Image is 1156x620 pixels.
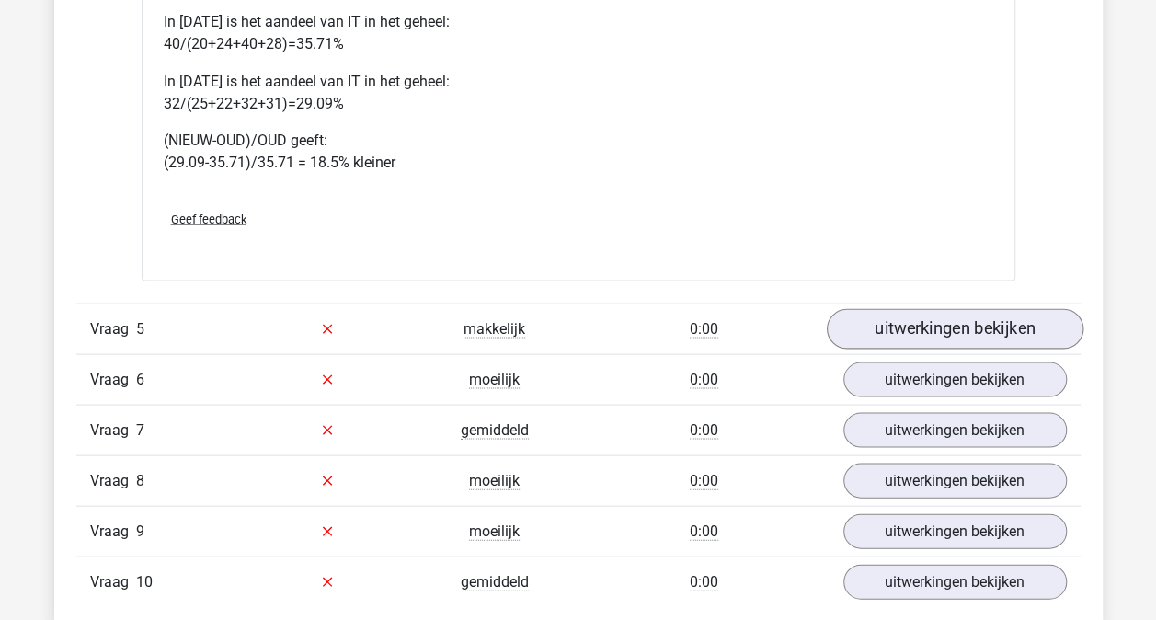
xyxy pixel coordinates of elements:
span: 0:00 [690,522,718,540]
span: moeilijk [469,522,520,540]
span: Vraag [90,570,136,592]
span: 0:00 [690,319,718,338]
span: makkelijk [464,319,525,338]
span: moeilijk [469,471,520,489]
span: 6 [136,370,144,387]
span: Vraag [90,419,136,441]
span: Vraag [90,368,136,390]
span: 0:00 [690,420,718,439]
span: gemiddeld [461,572,529,591]
span: Vraag [90,317,136,339]
span: Vraag [90,469,136,491]
p: (NIEUW-OUD)/OUD geeft: (29.09-35.71)/35.71 = 18.5% kleiner [164,129,993,173]
span: 0:00 [690,370,718,388]
a: uitwerkingen bekijken [843,362,1067,396]
span: 8 [136,471,144,488]
span: moeilijk [469,370,520,388]
a: uitwerkingen bekijken [843,463,1067,498]
span: 0:00 [690,572,718,591]
span: Geef feedback [171,212,246,225]
a: uitwerkingen bekijken [843,513,1067,548]
span: 9 [136,522,144,539]
a: uitwerkingen bekijken [843,412,1067,447]
p: In [DATE] is het aandeel van IT in het geheel: 40/(20+24+40+28)=35.71% [164,11,993,55]
span: 7 [136,420,144,438]
span: Vraag [90,520,136,542]
p: In [DATE] is het aandeel van IT in het geheel: 32/(25+22+32+31)=29.09% [164,70,993,114]
span: 5 [136,319,144,337]
a: uitwerkingen bekijken [843,564,1067,599]
span: gemiddeld [461,420,529,439]
span: 10 [136,572,153,590]
span: 0:00 [690,471,718,489]
a: uitwerkingen bekijken [826,308,1082,349]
